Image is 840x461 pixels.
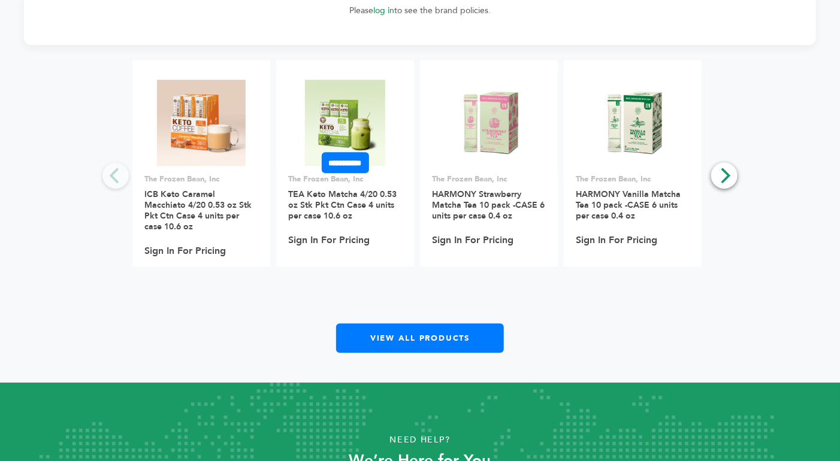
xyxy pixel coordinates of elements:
[42,431,798,449] p: Need Help?
[157,80,245,166] img: ICB Keto Caramel Macchiato 4/20 0.53 oz Stk Pkt Ctn Case 4 units per case 10.6 oz
[432,174,546,184] p: The Frozen Bean, Inc
[373,5,394,16] a: log in
[446,80,533,166] img: HARMONY Strawberry Matcha Tea 10 pack -CASE 6 units per case 0.4 oz
[576,174,690,184] p: The Frozen Bean, Inc
[288,189,397,222] a: TEA Keto Matcha 4/20 0.53 oz Stk Pkt Ctn Case 4 units per case 10.6 oz
[144,174,258,184] p: The Frozen Bean, Inc
[144,245,226,256] a: Sign In For Pricing
[590,80,676,166] img: HARMONY Vanilla Matcha Tea 10 pack -CASE 6 units per case 0.4 oz
[432,189,545,222] a: HARMONY Strawberry Matcha Tea 10 pack -CASE 6 units per case 0.4 oz
[576,189,681,222] a: HARMONY Vanilla Matcha Tea 10 pack -CASE 6 units per case 0.4 oz
[432,235,513,245] a: Sign In For Pricing
[288,235,370,245] a: Sign In For Pricing
[305,80,385,166] img: TEA Keto Matcha 4/20 0.53 oz Stk Pkt Ctn Case 4 units per case 10.6 oz
[144,189,252,232] a: ICB Keto Caramel Macchiato 4/20 0.53 oz Stk Pkt Ctn Case 4 units per case 10.6 oz
[288,174,402,184] p: The Frozen Bean, Inc
[36,4,804,18] p: Please to see the brand policies.
[576,235,657,245] a: Sign In For Pricing
[336,323,504,353] a: View All Products
[711,162,738,189] button: Next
